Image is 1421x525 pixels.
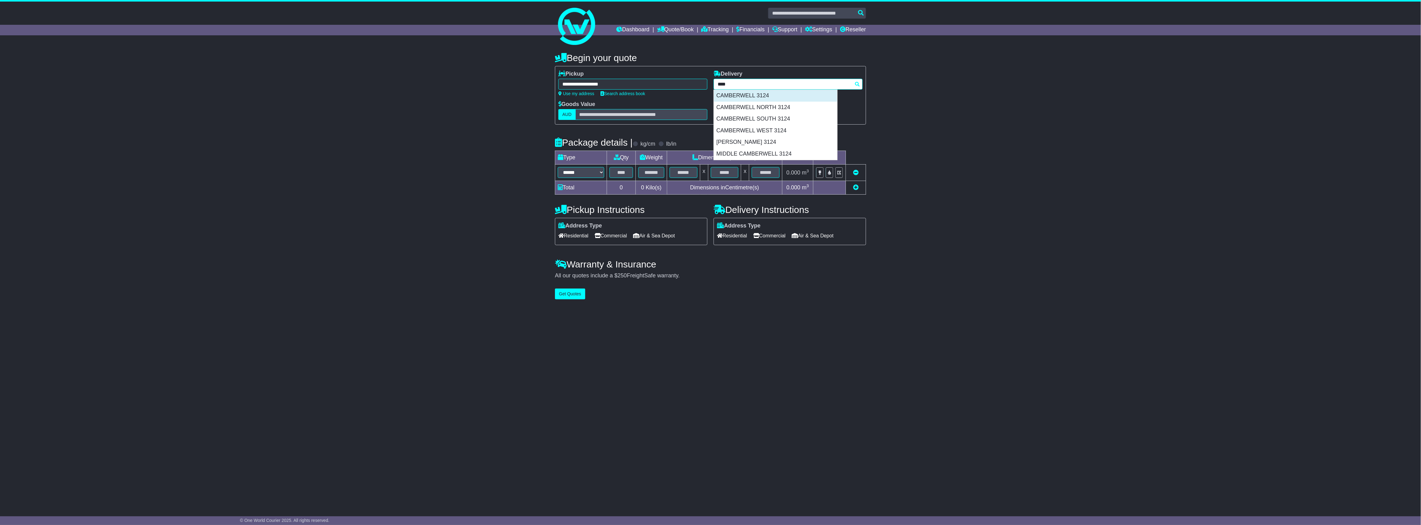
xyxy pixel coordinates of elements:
[714,136,837,148] div: [PERSON_NAME] 3124
[636,151,667,165] td: Weight
[714,113,837,125] div: CAMBERWELL SOUTH 3124
[753,231,785,240] span: Commercial
[714,148,837,160] div: MIDDLE CAMBERWELL 3124
[555,53,866,63] h4: Begin your quote
[601,91,645,96] a: Search address book
[616,25,649,35] a: Dashboard
[714,90,837,102] div: CAMBERWELL 3124
[558,71,584,77] label: Pickup
[737,25,765,35] a: Financials
[558,91,594,96] a: Use my address
[700,165,708,181] td: x
[555,259,866,269] h4: Warranty & Insurance
[741,165,749,181] td: x
[714,205,866,215] h4: Delivery Instructions
[633,231,675,240] span: Air & Sea Depot
[714,79,863,90] typeahead: Please provide city
[807,183,809,188] sup: 3
[667,181,782,195] td: Dimensions in Centimetre(s)
[636,181,667,195] td: Kilo(s)
[714,102,837,113] div: CAMBERWELL NORTH 3124
[805,25,832,35] a: Settings
[802,170,809,176] span: m
[240,518,329,523] span: © One World Courier 2025. All rights reserved.
[667,151,782,165] td: Dimensions (L x W x H)
[607,151,636,165] td: Qty
[555,289,585,299] button: Get Quotes
[558,101,595,108] label: Goods Value
[786,184,800,191] span: 0.000
[558,231,588,240] span: Residential
[853,184,859,191] a: Add new item
[558,223,602,229] label: Address Type
[555,137,633,148] h4: Package details |
[853,170,859,176] a: Remove this item
[641,184,644,191] span: 0
[714,125,837,137] div: CAMBERWELL WEST 3124
[558,109,576,120] label: AUD
[555,181,607,195] td: Total
[772,25,797,35] a: Support
[717,231,747,240] span: Residential
[702,25,729,35] a: Tracking
[657,25,694,35] a: Quote/Book
[555,205,707,215] h4: Pickup Instructions
[802,184,809,191] span: m
[666,141,676,148] label: lb/in
[640,141,655,148] label: kg/cm
[840,25,866,35] a: Reseller
[714,71,742,77] label: Delivery
[555,151,607,165] td: Type
[807,169,809,173] sup: 3
[555,272,866,279] div: All our quotes include a $ FreightSafe warranty.
[607,181,636,195] td: 0
[792,231,834,240] span: Air & Sea Depot
[595,231,627,240] span: Commercial
[786,170,800,176] span: 0.000
[717,223,761,229] label: Address Type
[618,272,627,279] span: 250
